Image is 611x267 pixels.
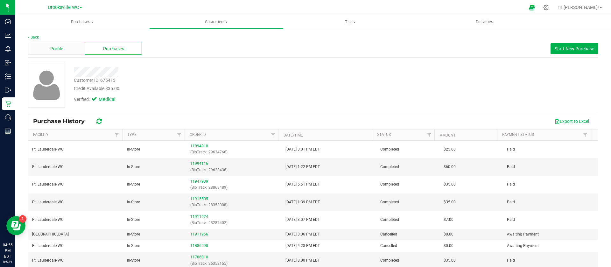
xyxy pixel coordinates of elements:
[190,197,208,201] a: 11915505
[74,96,124,103] div: Verified:
[285,199,320,205] span: [DATE] 1:39 PM EDT
[190,232,208,236] a: 11911956
[444,217,453,223] span: $7.00
[74,85,354,92] div: Credit Available:
[380,217,399,223] span: Completed
[190,261,277,267] p: (BioTrack: 26352155)
[190,220,277,226] p: (BioTrack: 28287402)
[5,101,11,107] inline-svg: Retail
[5,114,11,121] inline-svg: Call Center
[285,231,320,237] span: [DATE] 3:06 PM EDT
[444,164,456,170] span: $60.00
[174,130,185,140] a: Filter
[32,199,64,205] span: Ft. Lauderdale WC
[444,146,456,152] span: $25.00
[555,46,594,51] span: Start New Purchase
[380,164,399,170] span: Completed
[525,1,539,14] span: Open Ecommerce Menu
[190,185,277,191] p: (BioTrack: 28868489)
[558,5,599,10] span: Hi, [PERSON_NAME]!
[190,214,208,219] a: 11911974
[190,243,208,248] a: 11886290
[190,167,277,173] p: (BioTrack: 29623436)
[285,164,320,170] span: [DATE] 1:22 PM EDT
[32,257,64,263] span: Ft. Lauderdale WC
[28,35,39,39] a: Back
[377,132,391,137] a: Status
[507,231,539,237] span: Awaiting Payment
[6,216,25,235] iframe: Resource center
[48,5,79,10] span: Brooksville WC
[284,133,303,137] a: Date/Time
[440,133,456,137] a: Amount
[32,164,64,170] span: Ft. Lauderdale WC
[268,130,278,140] a: Filter
[190,255,208,259] a: 11786010
[507,243,539,249] span: Awaiting Payment
[190,149,277,155] p: (BioTrack: 29634766)
[127,257,140,263] span: In-Store
[190,144,208,148] a: 11994810
[380,231,397,237] span: Cancelled
[5,73,11,80] inline-svg: Inventory
[285,181,320,187] span: [DATE] 5:51 PM EDT
[50,46,63,52] span: Profile
[285,217,320,223] span: [DATE] 3:07 PM EDT
[127,146,140,152] span: In-Store
[127,181,140,187] span: In-Store
[444,231,453,237] span: $0.00
[32,243,64,249] span: Ft. Lauderdale WC
[105,86,119,91] span: $35.00
[127,217,140,223] span: In-Store
[190,179,208,184] a: 11947909
[444,199,456,205] span: $35.00
[507,146,515,152] span: Paid
[418,15,551,29] a: Deliveries
[15,19,149,25] span: Purchases
[5,46,11,52] inline-svg: Monitoring
[150,19,283,25] span: Customers
[99,96,124,103] span: Medical
[32,231,69,237] span: [GEOGRAPHIC_DATA]
[30,69,63,102] img: user-icon.png
[285,243,320,249] span: [DATE] 4:23 PM EDT
[507,181,515,187] span: Paid
[551,116,593,127] button: Export to Excel
[580,130,591,140] a: Filter
[190,132,206,137] a: Order ID
[19,215,26,223] iframe: Resource center unread badge
[444,257,456,263] span: $35.00
[502,132,534,137] a: Payment Status
[74,77,116,84] div: Customer ID: 675413
[380,146,399,152] span: Completed
[5,60,11,66] inline-svg: Inbound
[32,146,64,152] span: Ft. Lauderdale WC
[190,202,277,208] p: (BioTrack: 28353008)
[507,217,515,223] span: Paid
[103,46,124,52] span: Purchases
[190,161,208,166] a: 11994116
[149,15,283,29] a: Customers
[380,243,397,249] span: Cancelled
[444,181,456,187] span: $35.00
[127,132,137,137] a: Type
[32,181,64,187] span: Ft. Lauderdale WC
[551,43,598,54] button: Start New Purchase
[5,87,11,93] inline-svg: Outbound
[32,217,64,223] span: Ft. Lauderdale WC
[507,199,515,205] span: Paid
[284,19,417,25] span: Tills
[285,257,320,263] span: [DATE] 8:00 PM EDT
[127,243,140,249] span: In-Store
[542,4,550,11] div: Manage settings
[380,257,399,263] span: Completed
[424,130,434,140] a: Filter
[127,199,140,205] span: In-Store
[15,15,149,29] a: Purchases
[5,18,11,25] inline-svg: Dashboard
[444,243,453,249] span: $0.00
[467,19,502,25] span: Deliveries
[380,181,399,187] span: Completed
[507,257,515,263] span: Paid
[3,259,12,264] p: 09/24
